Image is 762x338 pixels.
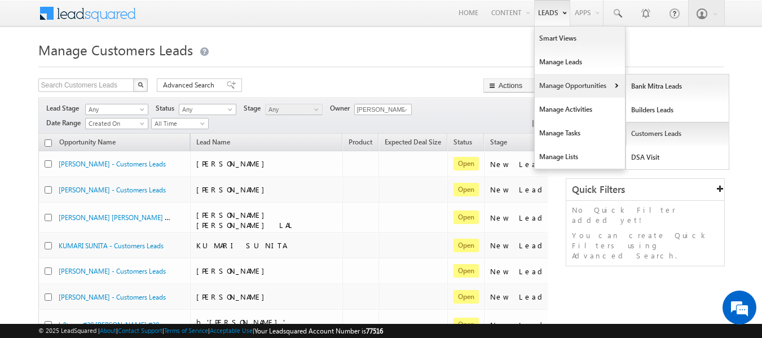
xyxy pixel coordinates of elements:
span: Any [179,104,233,115]
a: [PERSON_NAME] - Customers Leads [59,160,166,168]
span: Stage [490,138,507,146]
div: New Lead [490,320,581,330]
span: Manage Customers Leads [38,41,193,59]
a: Manage Activities [535,98,625,121]
a: [PERSON_NAME] - Customers Leads [59,267,166,275]
img: Search [138,82,143,87]
span: KUMARI SUNITA [196,240,285,250]
a: Created On [85,118,148,129]
span: Opportunity Name [59,138,116,146]
span: Open [453,290,479,304]
div: New Lead [490,240,581,251]
a: Any [179,104,236,115]
div: New Lead [490,266,581,276]
a: Show All Items [397,104,411,116]
span: b'[PERSON_NAME]' b'[PERSON_NAME]' [196,317,285,337]
span: [PERSON_NAME] [196,185,270,194]
a: Any [85,104,148,115]
span: Any [86,104,144,115]
div: New Lead [490,292,581,302]
a: Acceptable Use [210,327,253,334]
span: Lead Name [191,136,236,151]
div: Minimize live chat window [185,6,212,33]
a: b&amp;#39;[PERSON_NAME];#39; b&amp;#39;SIN... - Customers Leads [59,319,270,329]
a: Builders Leads [626,98,729,122]
a: Manage Leads [535,50,625,74]
a: Manage Opportunities [535,74,625,98]
span: Expected Deal Size [385,138,441,146]
a: Terms of Service [164,327,208,334]
span: Your Leadsquared Account Number is [254,327,383,335]
span: Advanced Search [163,80,218,90]
a: [PERSON_NAME] [PERSON_NAME] LAL - Customers Leads [59,212,232,222]
a: Opportunity Name [54,136,121,151]
a: Manage Tasks [535,121,625,145]
a: Bank Mitra Leads [626,74,729,98]
a: Expected Deal Size [379,136,447,151]
span: Date Range [46,118,85,128]
a: Smart Views [535,27,625,50]
div: New Lead [490,213,581,223]
a: Manage Lists [535,145,625,169]
div: Quick Filters [566,179,725,201]
a: KUMARI SUNITA - Customers Leads [59,242,164,250]
span: All Time [152,118,205,129]
span: Stage [244,103,265,113]
span: Open [453,239,479,252]
span: [PERSON_NAME] [196,292,270,301]
div: Chat with us now [59,59,190,74]
span: Product [349,138,372,146]
p: You can create Quick Filters using Advanced Search. [572,230,719,261]
button: Actions [483,78,548,93]
span: Open [453,183,479,196]
span: Open [453,318,479,331]
div: New Lead [490,185,581,195]
a: DSA Visit [626,146,729,169]
a: About [100,327,116,334]
a: All Time [151,118,209,129]
a: Stage [484,136,513,151]
span: 77516 [366,327,383,335]
span: Owner [330,103,354,113]
a: Contact Support [118,327,162,334]
span: [PERSON_NAME] [PERSON_NAME] LAL [196,210,294,230]
span: © 2025 LeadSquared | | | | | [38,326,383,336]
a: [PERSON_NAME] - Customers Leads [59,293,166,301]
span: [PERSON_NAME] [196,159,270,168]
textarea: Type your message and hit 'Enter' [15,104,206,251]
span: [PERSON_NAME] [196,266,270,275]
a: Status [448,136,478,151]
span: Open [453,210,479,224]
span: Status [156,103,179,113]
p: No Quick Filter added yet! [572,205,719,225]
a: Any [265,104,323,115]
div: New Lead [490,159,581,169]
img: d_60004797649_company_0_60004797649 [19,59,47,74]
input: Check all records [45,139,52,147]
span: Any [266,104,319,115]
a: [PERSON_NAME] - Customers Leads [59,186,166,194]
span: Open [453,157,479,170]
em: Start Chat [153,261,205,276]
span: Created On [86,118,144,129]
a: Customers Leads [626,122,729,146]
span: Lead Stage [46,103,83,113]
span: Open [453,264,479,278]
input: Type to Search [354,104,412,115]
